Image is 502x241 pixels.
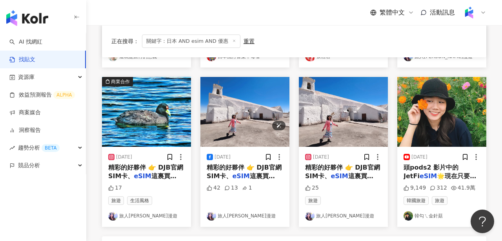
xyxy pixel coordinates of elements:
[9,109,41,117] a: 商案媒合
[471,210,494,233] iframe: Help Scout Beacon - Open
[9,56,35,64] a: 找貼文
[404,184,426,192] div: 9,149
[299,77,388,147] img: post-image
[42,144,60,152] div: BETA
[207,211,283,221] a: KOL Avatar旅人[PERSON_NAME]漫遊
[9,38,42,46] a: searchAI 找網紅
[411,154,427,161] div: [DATE]
[102,77,191,147] div: post-image商業合作
[207,164,282,180] span: 精彩的好夥伴 👉 DJB官網SIM卡、
[9,145,15,151] span: rise
[108,211,185,221] a: KOL Avatar旅人[PERSON_NAME]漫遊
[451,184,475,192] div: 41.9萬
[397,77,486,147] img: post-image
[102,77,191,147] img: post-image
[207,211,216,221] img: KOL Avatar
[404,164,458,180] span: 頭pods2 影片中的 JetFi
[432,196,447,205] span: 旅遊
[127,196,152,205] span: 生活風格
[305,164,380,180] span: 精彩的好夥伴 👉 DJB官網SIM卡、
[108,211,118,221] img: KOL Avatar
[430,184,447,192] div: 312
[18,68,35,86] span: 資源庫
[18,139,60,157] span: 趨勢分析
[404,211,413,221] img: KOL Avatar
[18,157,40,174] span: 競品分析
[116,154,132,161] div: [DATE]
[244,38,255,44] div: 重置
[108,196,124,205] span: 旅遊
[200,77,289,147] img: post-image
[404,172,476,188] span: 🌟現在只要下載App註冊會員
[420,172,437,180] mark: eSIM
[111,78,130,86] div: 商業合作
[404,196,429,205] span: 韓國旅遊
[305,184,319,192] div: 25
[462,5,477,20] img: Kolr%20app%20icon%20%281%29.png
[207,184,220,192] div: 42
[108,164,183,180] span: 精彩的好夥伴 👉 DJB官網SIM卡、
[430,9,455,16] span: 活動訊息
[9,91,75,99] a: 效益預測報告ALPHA
[108,184,122,192] div: 17
[6,10,48,26] img: logo
[134,172,151,180] mark: eSIM
[215,154,231,161] div: [DATE]
[242,184,252,192] div: 1
[142,35,240,48] span: 關鍵字：日本 AND esim AND 優惠
[111,38,139,44] span: 正在搜尋 ：
[404,211,480,221] a: KOL Avatar韓勾ㄟ金針菇
[313,154,329,161] div: [DATE]
[380,8,405,17] span: 繁體中文
[331,172,348,180] mark: eSIM
[9,126,41,134] a: 洞察報告
[305,196,321,205] span: 旅遊
[232,172,249,180] mark: eSIM
[305,211,315,221] img: KOL Avatar
[224,184,238,192] div: 13
[305,211,382,221] a: KOL Avatar旅人[PERSON_NAME]漫遊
